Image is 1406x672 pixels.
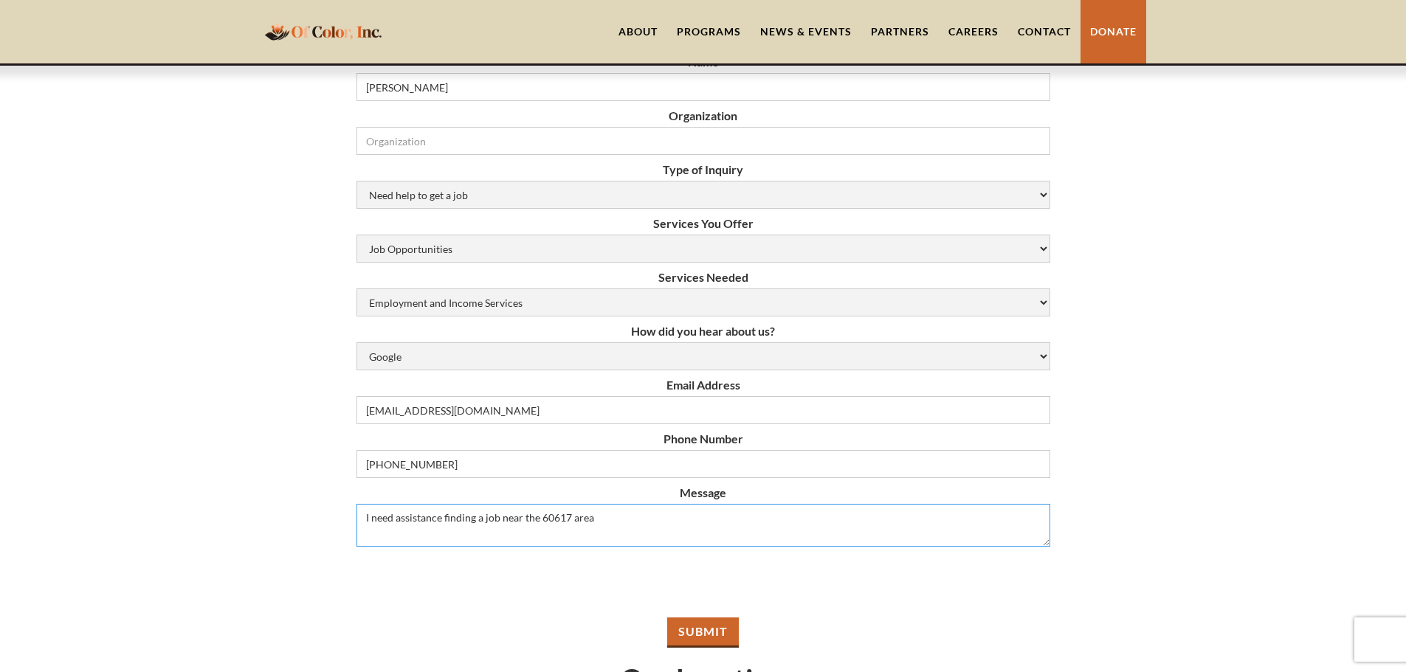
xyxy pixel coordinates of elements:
label: Phone Number [356,432,1050,446]
form: Email Form [356,55,1050,648]
input: Organization [356,127,1050,155]
label: Services You Offer [356,216,1050,231]
iframe: reCAPTCHA [591,554,816,612]
label: Services Needed [356,270,1050,285]
input: someone@example.com [356,396,1050,424]
label: How did you hear about us? [356,324,1050,339]
label: Type of Inquiry [356,162,1050,177]
input: Phone Number [356,450,1050,478]
label: Email Address [356,378,1050,392]
a: home [261,14,386,49]
label: Message [356,485,1050,500]
label: Organization [356,108,1050,123]
div: Programs [677,24,741,39]
input: Submit [667,617,739,648]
